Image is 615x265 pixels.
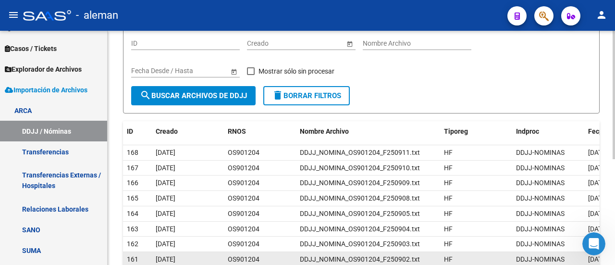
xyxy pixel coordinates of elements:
[300,194,420,202] span: DDJJ_NOMINA_OS901204_F250908.txt
[228,210,259,217] span: OS901204
[440,121,512,142] datatable-header-cell: Tiporeg
[131,86,256,105] button: Buscar Archivos de DDJJ
[588,255,608,263] span: [DATE]
[174,67,221,75] input: Fecha fin
[516,210,565,217] span: DDJJ-NOMINAS
[131,67,166,75] input: Fecha inicio
[300,225,420,233] span: DDJJ_NOMINA_OS901204_F250904.txt
[5,43,57,54] span: Casos / Tickets
[516,255,565,263] span: DDJJ-NOMINAS
[582,232,605,255] iframe: Intercom live chat
[228,127,246,135] span: RNOS
[596,9,607,21] mat-icon: person
[444,149,453,156] span: HF
[228,194,259,202] span: OS901204
[247,39,282,48] input: Fecha inicio
[516,179,565,187] span: DDJJ-NOMINAS
[444,194,453,202] span: HF
[152,121,224,142] datatable-header-cell: Creado
[290,39,337,48] input: Fecha fin
[123,121,152,142] datatable-header-cell: ID
[444,240,453,248] span: HF
[272,91,341,100] span: Borrar Filtros
[140,91,247,100] span: Buscar Archivos de DDJJ
[127,194,138,202] span: 165
[224,121,296,142] datatable-header-cell: RNOS
[516,164,565,172] span: DDJJ-NOMINAS
[229,66,239,76] button: Open calendar
[140,89,151,101] mat-icon: search
[516,240,565,248] span: DDJJ-NOMINAS
[300,210,420,217] span: DDJJ_NOMINA_OS901204_F250905.txt
[5,85,87,95] span: Importación de Archivos
[127,149,138,156] span: 168
[127,225,138,233] span: 163
[588,210,608,217] span: [DATE]
[588,194,608,202] span: [DATE]
[228,164,259,172] span: OS901204
[344,38,355,49] button: Open calendar
[516,127,539,135] span: Indproc
[300,127,349,135] span: Nombre Archivo
[516,225,565,233] span: DDJJ-NOMINAS
[156,225,175,233] span: [DATE]
[516,149,565,156] span: DDJJ-NOMINAS
[263,86,350,105] button: Borrar Filtros
[76,5,118,26] span: - aleman
[5,64,82,75] span: Explorador de Archivos
[228,179,259,187] span: OS901204
[272,89,283,101] mat-icon: delete
[588,127,613,135] span: Fecproc
[444,127,468,135] span: Tiporeg
[228,255,259,263] span: OS901204
[444,225,453,233] span: HF
[156,240,175,248] span: [DATE]
[588,149,608,156] span: [DATE]
[127,255,138,263] span: 161
[300,149,420,156] span: DDJJ_NOMINA_OS901204_F250911.txt
[127,179,138,187] span: 166
[588,179,608,187] span: [DATE]
[296,121,440,142] datatable-header-cell: Nombre Archivo
[228,240,259,248] span: OS901204
[156,149,175,156] span: [DATE]
[300,240,420,248] span: DDJJ_NOMINA_OS901204_F250903.txt
[516,194,565,202] span: DDJJ-NOMINAS
[300,179,420,187] span: DDJJ_NOMINA_OS901204_F250909.txt
[156,164,175,172] span: [DATE]
[512,121,584,142] datatable-header-cell: Indproc
[228,149,259,156] span: OS901204
[444,210,453,217] span: HF
[444,255,453,263] span: HF
[588,225,608,233] span: [DATE]
[8,9,19,21] mat-icon: menu
[127,210,138,217] span: 164
[127,127,133,135] span: ID
[258,65,334,77] span: Mostrar sólo sin procesar
[300,164,420,172] span: DDJJ_NOMINA_OS901204_F250910.txt
[156,179,175,187] span: [DATE]
[156,127,178,135] span: Creado
[127,164,138,172] span: 167
[588,164,608,172] span: [DATE]
[444,179,453,187] span: HF
[127,240,138,248] span: 162
[444,164,453,172] span: HF
[156,194,175,202] span: [DATE]
[300,255,420,263] span: DDJJ_NOMINA_OS901204_F250902.txt
[228,225,259,233] span: OS901204
[156,255,175,263] span: [DATE]
[156,210,175,217] span: [DATE]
